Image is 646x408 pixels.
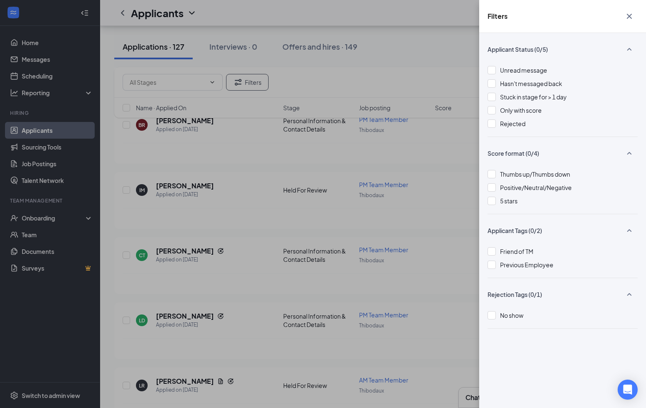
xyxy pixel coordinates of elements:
span: Only with score [500,106,542,114]
span: Applicant Status (0/5) [488,45,548,53]
div: Open Intercom Messenger [618,380,638,400]
button: Cross [621,8,638,24]
span: Friend of TM [500,248,533,255]
span: Hasn't messaged back [500,80,562,87]
button: SmallChevronUp [621,223,638,238]
button: SmallChevronUp [621,145,638,161]
span: 5 stars [500,197,518,205]
span: Positive/Neutral/Negative [500,184,572,191]
span: No show [500,312,523,319]
span: Unread message [500,66,547,74]
button: SmallChevronUp [621,286,638,302]
svg: Cross [624,11,634,21]
svg: SmallChevronUp [624,44,634,54]
span: Rejection Tags (0/1) [488,290,542,299]
span: Score format (0/4) [488,149,539,157]
h5: Filters [488,12,508,21]
svg: SmallChevronUp [624,226,634,236]
button: SmallChevronUp [621,41,638,57]
span: Rejected [500,120,525,127]
svg: SmallChevronUp [624,289,634,299]
span: Applicant Tags (0/2) [488,226,542,235]
span: Thumbs up/Thumbs down [500,170,570,178]
svg: SmallChevronUp [624,148,634,158]
span: Previous Employee [500,261,553,269]
span: Stuck in stage for > 1 day [500,93,567,101]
